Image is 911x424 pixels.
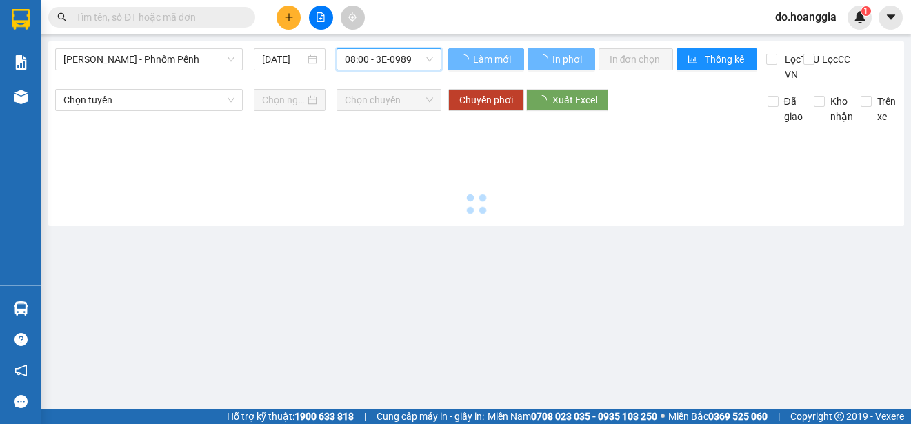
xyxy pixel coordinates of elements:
[705,52,746,67] span: Thống kê
[488,409,657,424] span: Miền Nam
[309,6,333,30] button: file-add
[526,89,608,111] button: Xuất Excel
[872,94,901,124] span: Trên xe
[817,52,852,67] span: Lọc CC
[825,94,859,124] span: Kho nhận
[879,6,903,30] button: caret-down
[341,6,365,30] button: aim
[63,49,234,70] span: Hồ Chí Minh - Phnôm Pênh
[854,11,866,23] img: icon-new-feature
[778,409,780,424] span: |
[552,52,584,67] span: In phơi
[14,364,28,377] span: notification
[473,52,513,67] span: Làm mới
[537,95,552,105] span: loading
[14,90,28,104] img: warehouse-icon
[14,395,28,408] span: message
[834,412,844,421] span: copyright
[76,10,239,25] input: Tìm tên, số ĐT hoặc mã đơn
[14,301,28,316] img: warehouse-icon
[14,55,28,70] img: solution-icon
[779,52,821,82] span: Lọc THU VN
[677,48,757,70] button: bar-chartThống kê
[12,9,30,30] img: logo-vxr
[885,11,897,23] span: caret-down
[779,94,808,124] span: Đã giao
[459,54,471,64] span: loading
[448,89,524,111] button: Chuyển phơi
[531,411,657,422] strong: 0708 023 035 - 0935 103 250
[861,6,871,16] sup: 1
[345,49,433,70] span: 08:00 - 3E-0989
[599,48,674,70] button: In đơn chọn
[284,12,294,22] span: plus
[227,409,354,424] span: Hỗ trợ kỹ thuật:
[708,411,768,422] strong: 0369 525 060
[863,6,868,16] span: 1
[552,92,597,108] span: Xuất Excel
[448,48,524,70] button: Làm mới
[688,54,699,65] span: bar-chart
[661,414,665,419] span: ⚪️
[14,333,28,346] span: question-circle
[277,6,301,30] button: plus
[364,409,366,424] span: |
[316,12,326,22] span: file-add
[377,409,484,424] span: Cung cấp máy in - giấy in:
[294,411,354,422] strong: 1900 633 818
[528,48,595,70] button: In phơi
[57,12,67,22] span: search
[262,92,305,108] input: Chọn ngày
[348,12,357,22] span: aim
[539,54,550,64] span: loading
[764,8,848,26] span: do.hoanggia
[262,52,305,67] input: 14/09/2025
[63,90,234,110] span: Chọn tuyến
[345,90,433,110] span: Chọn chuyến
[668,409,768,424] span: Miền Bắc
